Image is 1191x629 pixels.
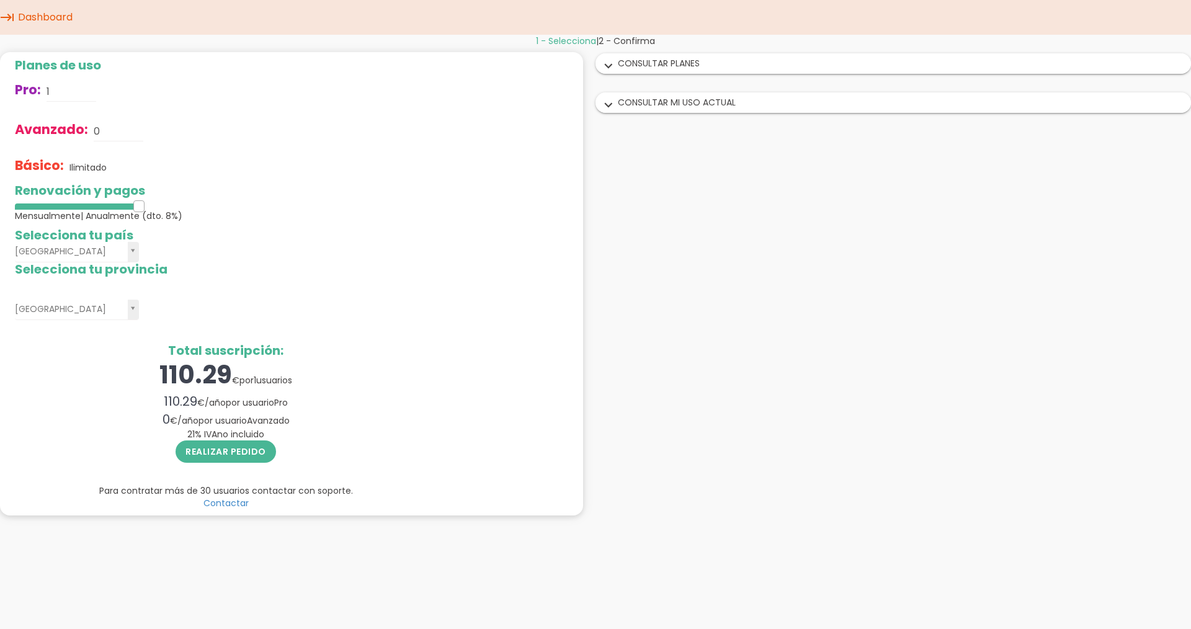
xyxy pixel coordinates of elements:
a: [GEOGRAPHIC_DATA] [15,300,139,320]
h2: Planes de uso [15,58,437,72]
i: expand_more [599,97,618,114]
span: Mensualmente [15,210,182,222]
span: Pro: [15,81,41,99]
span: % IVA [187,428,264,440]
span: 0 [163,411,170,428]
span: € [197,396,205,409]
a: [GEOGRAPHIC_DATA] [15,242,139,262]
span: año [209,396,226,409]
span: € [170,414,177,427]
h2: Selecciona tu provincia [15,262,437,276]
div: por usuarios [15,357,437,393]
div: CONSULTAR PLANES [596,54,1190,73]
p: Ilimitado [69,161,107,174]
span: Avanzado [247,414,290,427]
p: Para contratar más de 30 usuarios contactar con soporte. [15,484,437,497]
span: 1 - Selecciona [536,35,596,47]
span: Avanzado: [15,120,88,138]
span: 1 [254,374,256,386]
span: [GEOGRAPHIC_DATA] [15,300,123,319]
span: 110.29 [164,393,197,410]
h2: Selecciona tu país [15,228,437,242]
span: | Anualmente (dto. 8%) [81,210,182,222]
h2: Total suscripción: [15,344,437,357]
span: [GEOGRAPHIC_DATA] [15,242,123,261]
div: / por usuario [15,393,437,411]
a: Contactar [203,497,249,509]
h2: Renovación y pagos [15,184,437,197]
span: 21 [187,428,195,440]
i: expand_more [599,58,618,74]
div: / por usuario [15,411,437,429]
span: no incluido [217,428,264,440]
div: CONSULTAR MI USO ACTUAL [596,93,1190,112]
span: 2 - Confirma [599,35,655,47]
button: Realizar pedido [176,440,276,463]
span: € [232,374,239,386]
span: año [182,414,198,427]
span: Básico: [15,156,64,174]
span: Pro [274,396,288,409]
span: 110.29 [159,357,232,392]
